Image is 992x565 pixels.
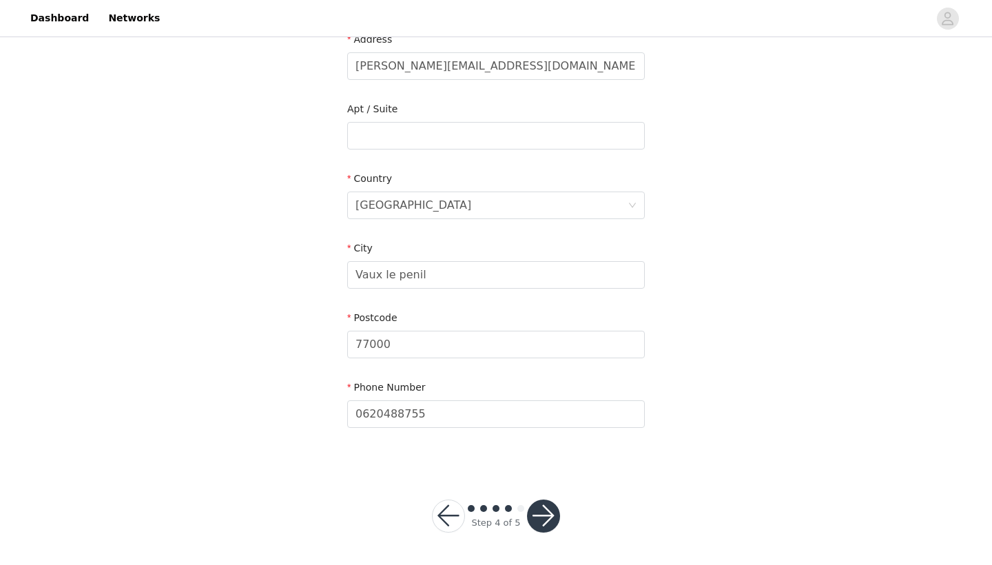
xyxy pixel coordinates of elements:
label: Address [347,34,392,45]
a: Networks [100,3,168,34]
label: Country [347,173,392,184]
label: Postcode [347,312,397,323]
a: Dashboard [22,3,97,34]
label: Phone Number [347,382,426,393]
label: City [347,243,373,254]
div: France [355,192,471,218]
label: Apt / Suite [347,103,397,114]
div: avatar [941,8,954,30]
div: Step 4 of 5 [471,516,520,530]
i: icon: down [628,201,637,211]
